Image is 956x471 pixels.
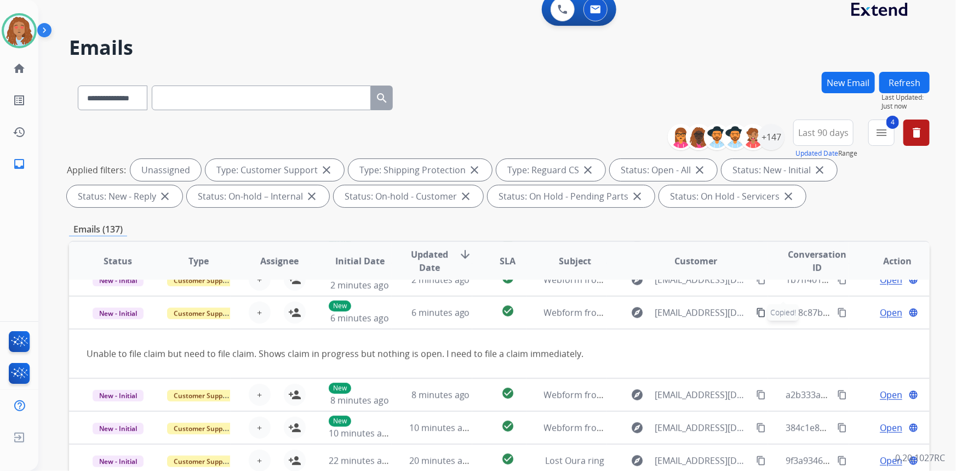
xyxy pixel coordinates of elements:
mat-icon: language [908,308,918,317]
span: Open [880,306,902,319]
span: 6 minutes ago [330,312,389,324]
span: New - Initial [93,456,144,467]
span: Customer Support [167,275,238,286]
span: 8 minutes ago [330,394,389,406]
mat-icon: content_copy [756,423,766,433]
mat-icon: person_add [288,388,301,401]
span: 10 minutes ago [329,427,392,439]
span: Copied! [768,304,799,321]
mat-icon: explore [631,388,644,401]
h2: Emails [69,37,930,59]
mat-icon: language [908,390,918,400]
div: Type: Reguard CS [496,159,605,181]
mat-icon: content_copy [837,390,847,400]
span: Customer [675,254,718,268]
button: Updated Date [795,149,838,158]
span: New - Initial [93,390,144,401]
button: + [249,302,271,324]
button: Copied! [754,306,768,319]
span: New - Initial [93,275,144,286]
span: Subject [559,254,591,268]
span: Lost Oura ring [546,455,605,467]
mat-icon: close [693,163,706,177]
mat-icon: home [13,62,26,75]
mat-icon: history [13,126,26,139]
span: Webform from [EMAIL_ADDRESS][DOMAIN_NAME] on [DATE] [544,389,792,401]
div: Unassigned [130,159,201,181]
button: + [249,384,271,406]
p: Emails (137) [69,223,127,236]
div: Status: New - Reply [67,185,182,207]
span: SLA [500,254,516,268]
mat-icon: content_copy [837,308,847,317]
mat-icon: close [782,190,795,203]
span: Open [880,421,902,434]
mat-icon: close [305,190,318,203]
mat-icon: person_add [288,306,301,319]
div: Status: On-hold – Internal [187,185,329,207]
span: Conversation ID [786,248,848,274]
th: Action [849,242,930,280]
button: Last 90 days [793,120,854,146]
span: [EMAIL_ADDRESS][DOMAIN_NAME] [655,421,751,434]
mat-icon: content_copy [756,390,766,400]
span: Last 90 days [798,130,849,135]
div: +147 [758,124,785,150]
span: Updated Date [409,248,450,274]
div: Unable to file claim but need to file claim. Shows claim in progress but nothing is open. I need ... [87,347,751,360]
span: Webform from [EMAIL_ADDRESS][DOMAIN_NAME] on [DATE] [544,422,792,434]
mat-icon: content_copy [837,423,847,433]
span: 384c1e81-99f0-45f6-9451-85045fb81b61 [786,422,948,434]
span: Customer Support [167,390,238,401]
span: Range [795,149,857,158]
mat-icon: language [908,423,918,433]
mat-icon: content_copy [837,456,847,466]
span: Customer Support [167,308,238,319]
mat-icon: check_circle [501,419,514,433]
span: 22 minutes ago [329,455,392,467]
p: 0.20.1027RC [895,451,945,464]
button: Refresh [879,72,930,93]
span: + [257,306,262,319]
span: 4 [886,116,899,129]
span: [EMAIL_ADDRESS][DOMAIN_NAME] [655,306,751,319]
span: [EMAIL_ADDRESS][DOMAIN_NAME] [655,454,751,467]
mat-icon: arrow_downward [459,248,472,261]
div: Status: New - Initial [722,159,837,181]
button: 4 [868,120,895,146]
div: Status: On-hold - Customer [334,185,483,207]
mat-icon: explore [631,306,644,319]
mat-icon: close [468,163,481,177]
span: Status [104,254,132,268]
mat-icon: menu [875,126,888,139]
span: Open [880,388,902,401]
mat-icon: close [581,163,594,177]
mat-icon: explore [631,454,644,467]
span: 10 minutes ago [409,422,473,434]
mat-icon: content_copy [756,456,766,466]
button: + [249,417,271,439]
div: Type: Customer Support [205,159,344,181]
p: New [329,383,351,394]
mat-icon: delete [910,126,923,139]
img: avatar [4,15,35,46]
span: a2b333ad-f2f8-49e3-a6cd-9a71846288b9 [786,389,952,401]
mat-icon: close [459,190,472,203]
mat-icon: close [631,190,644,203]
span: Type [188,254,209,268]
div: Status: On Hold - Servicers [659,185,806,207]
span: Webform from [EMAIL_ADDRESS][DOMAIN_NAME] on [DATE] [544,307,792,319]
span: Last Updated: [881,93,930,102]
span: 9f3a9346-0618-4402-8baf-121bfd5f026d [786,455,948,467]
mat-icon: close [158,190,171,203]
span: Open [880,454,902,467]
p: Applied filters: [67,163,126,177]
mat-icon: close [813,163,826,177]
span: + [257,388,262,401]
mat-icon: close [320,163,333,177]
span: Just now [881,102,930,111]
span: Assignee [260,254,299,268]
p: New [329,300,351,311]
mat-icon: content_copy [756,308,766,317]
mat-icon: person_add [288,421,301,434]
